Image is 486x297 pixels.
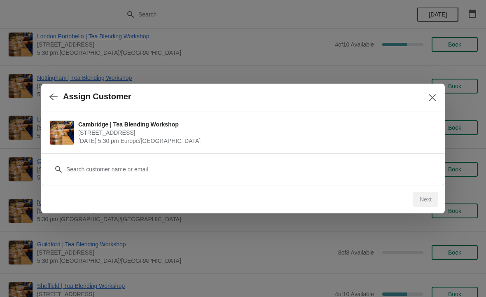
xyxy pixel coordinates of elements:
span: [STREET_ADDRESS] [78,129,432,137]
img: Cambridge | Tea Blending Workshop | 8-9 Green Street, Cambridge, CB2 3JU | September 7 | 5:30 pm ... [50,121,74,145]
button: Close [425,90,440,105]
span: [DATE] 5:30 pm Europe/[GEOGRAPHIC_DATA] [78,137,432,145]
span: Cambridge | Tea Blending Workshop [78,120,432,129]
h2: Assign Customer [63,92,131,101]
input: Search customer name or email [66,162,437,177]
